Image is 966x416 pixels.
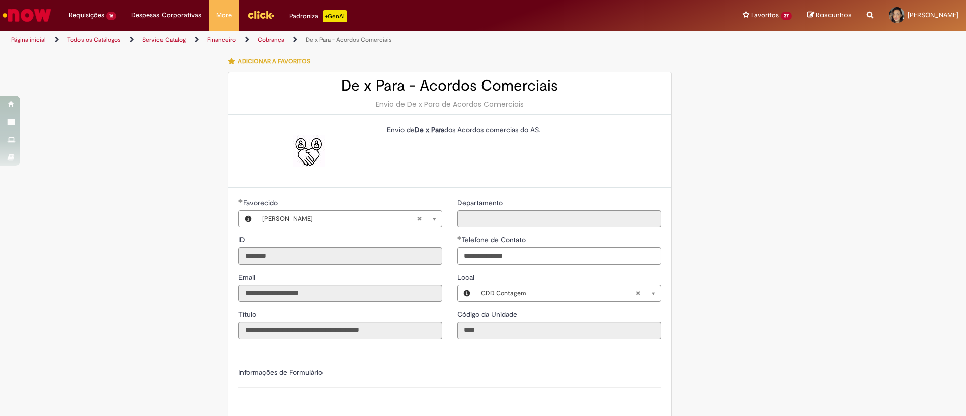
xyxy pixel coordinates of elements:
[415,125,444,134] strong: De x Para
[238,77,661,94] h2: De x Para - Acordos Comerciais
[457,309,519,319] label: Somente leitura - Código da Unidade
[238,310,258,319] span: Somente leitura - Título
[247,7,274,22] img: click_logo_yellow_360x200.png
[207,36,236,44] a: Financeiro
[807,11,852,20] a: Rascunhos
[458,285,476,301] button: Local, Visualizar este registro CDD Contagem
[106,12,116,20] span: 16
[131,10,201,20] span: Despesas Corporativas
[908,11,958,19] span: [PERSON_NAME]
[239,211,257,227] button: Favorecido, Visualizar este registro Barbara Caroline Ferreira Rodrigues
[238,235,247,244] span: Somente leitura - ID
[11,36,46,44] a: Página inicial
[781,12,792,20] span: 37
[387,125,654,135] p: Envio de dos Acordos comercias do AS.
[323,10,347,22] p: +GenAi
[481,285,635,301] span: CDD Contagem
[476,285,661,301] a: CDD ContagemLimpar campo Local
[412,211,427,227] abbr: Limpar campo Favorecido
[238,273,257,282] span: Somente leitura - Email
[67,36,121,44] a: Todos os Catálogos
[238,99,661,109] div: Envio de De x Para de Acordos Comerciais
[257,211,442,227] a: [PERSON_NAME]Limpar campo Favorecido
[1,5,53,25] img: ServiceNow
[457,273,476,282] span: Local
[238,235,247,245] label: Somente leitura - ID
[457,210,661,227] input: Departamento
[238,272,257,282] label: Somente leitura - Email
[457,236,462,240] span: Obrigatório Preenchido
[238,309,258,319] label: Somente leitura - Título
[238,199,243,203] span: Obrigatório Preenchido
[238,57,310,65] span: Adicionar a Favoritos
[216,10,232,20] span: More
[238,322,442,339] input: Título
[238,368,323,377] label: Informações de Formulário
[293,135,325,167] img: De x Para - Acordos Comerciais
[457,322,661,339] input: Código da Unidade
[8,31,636,49] ul: Trilhas de página
[243,198,280,207] span: Necessários - Favorecido
[289,10,347,22] div: Padroniza
[228,51,316,72] button: Adicionar a Favoritos
[262,211,417,227] span: [PERSON_NAME]
[306,36,392,44] a: De x Para - Acordos Comerciais
[457,198,505,207] span: Somente leitura - Departamento
[462,235,528,244] span: Telefone de Contato
[457,247,661,265] input: Telefone de Contato
[258,36,284,44] a: Cobrança
[238,247,442,265] input: ID
[69,10,104,20] span: Requisições
[816,10,852,20] span: Rascunhos
[238,285,442,302] input: Email
[457,310,519,319] span: Somente leitura - Código da Unidade
[142,36,186,44] a: Service Catalog
[751,10,779,20] span: Favoritos
[457,198,505,208] label: Somente leitura - Departamento
[630,285,646,301] abbr: Limpar campo Local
